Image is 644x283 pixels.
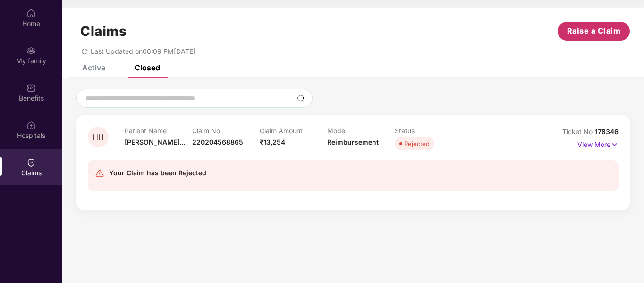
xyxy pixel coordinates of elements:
[26,158,36,167] img: svg+xml;base64,PHN2ZyBpZD0iQ2xhaW0iIHhtbG5zPSJodHRwOi8vd3d3LnczLm9yZy8yMDAwL3N2ZyIgd2lkdGg9IjIwIi...
[93,133,104,141] span: HH
[404,139,430,148] div: Rejected
[327,127,395,135] p: Mode
[577,137,619,150] p: View More
[95,169,104,178] img: svg+xml;base64,PHN2ZyB4bWxucz0iaHR0cDovL3d3dy53My5vcmcvMjAwMC9zdmciIHdpZHRoPSIyNCIgaGVpZ2h0PSIyNC...
[125,138,185,146] span: [PERSON_NAME]...
[125,127,192,135] p: Patient Name
[26,46,36,55] img: svg+xml;base64,PHN2ZyB3aWR0aD0iMjAiIGhlaWdodD0iMjAiIHZpZXdCb3g9IjAgMCAyMCAyMCIgZmlsbD0ibm9uZSIgeG...
[297,94,305,102] img: svg+xml;base64,PHN2ZyBpZD0iU2VhcmNoLTMyeDMyIiB4bWxucz0iaHR0cDovL3d3dy53My5vcmcvMjAwMC9zdmciIHdpZH...
[260,127,327,135] p: Claim Amount
[595,128,619,136] span: 178346
[91,47,195,55] span: Last Updated on 06:09 PM[DATE]
[80,23,127,39] h1: Claims
[109,167,206,179] div: Your Claim has been Rejected
[82,63,105,72] div: Active
[395,127,462,135] p: Status
[562,128,595,136] span: Ticket No
[327,138,379,146] span: Reimbursement
[26,83,36,93] img: svg+xml;base64,PHN2ZyBpZD0iQmVuZWZpdHMiIHhtbG5zPSJodHRwOi8vd3d3LnczLm9yZy8yMDAwL3N2ZyIgd2lkdGg9Ij...
[192,127,260,135] p: Claim No
[610,139,619,150] img: svg+xml;base64,PHN2ZyB4bWxucz0iaHR0cDovL3d3dy53My5vcmcvMjAwMC9zdmciIHdpZHRoPSIxNyIgaGVpZ2h0PSIxNy...
[192,138,243,146] span: 220204568865
[81,47,88,55] span: redo
[567,25,621,37] span: Raise a Claim
[135,63,160,72] div: Closed
[260,138,285,146] span: ₹13,254
[26,9,36,18] img: svg+xml;base64,PHN2ZyBpZD0iSG9tZSIgeG1sbnM9Imh0dHA6Ly93d3cudzMub3JnLzIwMDAvc3ZnIiB3aWR0aD0iMjAiIG...
[26,120,36,130] img: svg+xml;base64,PHN2ZyBpZD0iSG9zcGl0YWxzIiB4bWxucz0iaHR0cDovL3d3dy53My5vcmcvMjAwMC9zdmciIHdpZHRoPS...
[558,22,630,41] button: Raise a Claim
